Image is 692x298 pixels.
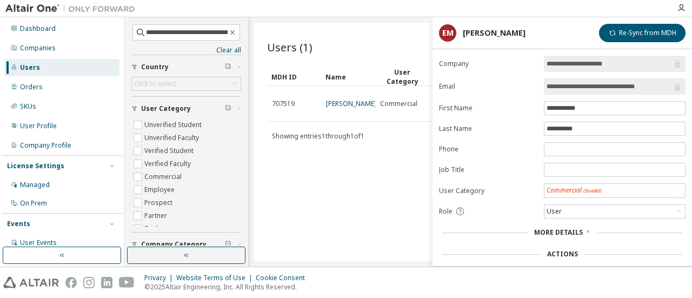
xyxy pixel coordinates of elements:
div: License Settings [7,162,64,170]
button: Company Category [131,233,241,256]
div: Privacy [144,274,176,282]
button: Country [131,55,241,79]
div: Actions [547,250,578,259]
span: Showing entries 1 through 1 of 1 [272,131,364,141]
img: youtube.svg [119,277,135,288]
div: User [544,205,685,218]
p: © 2025 Altair Engineering, Inc. All Rights Reserved. [144,282,311,292]
div: On Prem [20,199,47,208]
span: (Invalid) [583,187,602,194]
label: Employee [144,183,177,196]
span: More Details [534,228,583,237]
label: Commercial [144,170,184,183]
label: Job Title [439,165,537,174]
div: User [545,206,563,217]
span: User Category [141,104,191,113]
span: Clear filter [225,63,231,71]
span: Clear filter [225,240,231,249]
label: Company [439,59,537,68]
label: Verified Faculty [144,157,193,170]
div: User Profile [20,122,57,130]
span: 707519 [272,100,295,108]
div: Click to select [134,80,176,88]
span: Company Category [141,240,207,249]
span: Commercial [380,100,417,108]
label: Unverified Student [144,118,204,131]
img: instagram.svg [83,277,95,288]
div: [PERSON_NAME] [463,29,525,37]
label: Trial [144,222,160,235]
div: Cookie Consent [256,274,311,282]
div: User Category [380,68,425,86]
img: altair_logo.svg [3,277,59,288]
div: Orders [20,83,43,91]
div: Users [20,63,40,72]
label: Last Name [439,124,537,133]
span: Clear filter [225,104,231,113]
span: Country [141,63,169,71]
label: Phone [439,145,537,154]
span: Role [439,207,453,216]
div: Events [7,220,30,228]
div: Click to select [132,77,241,90]
div: Website Terms of Use [176,274,256,282]
img: facebook.svg [65,277,77,288]
div: SKUs [20,102,36,111]
div: Commercial [547,186,602,195]
img: Altair One [5,3,141,14]
label: First Name [439,104,537,112]
div: MDH ID [271,68,317,85]
div: User Events [20,239,57,247]
div: Company Profile [20,141,71,150]
a: Clear all [131,46,241,55]
div: Companies [20,44,56,52]
a: [PERSON_NAME] [326,99,376,108]
div: Dashboard [20,24,56,33]
label: Verified Student [144,144,196,157]
label: Email [439,82,537,91]
button: User Category [131,97,241,121]
label: Unverified Faculty [144,131,201,144]
label: Partner [144,209,169,222]
img: linkedin.svg [101,277,112,288]
label: User Category [439,187,537,195]
div: Commercial (Invalid) [544,184,685,197]
div: EM [439,24,456,42]
button: Re-Sync from MDH [599,24,686,42]
div: Name [325,68,371,85]
label: Prospect [144,196,175,209]
span: Users (1) [267,39,312,55]
div: Managed [20,181,50,189]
